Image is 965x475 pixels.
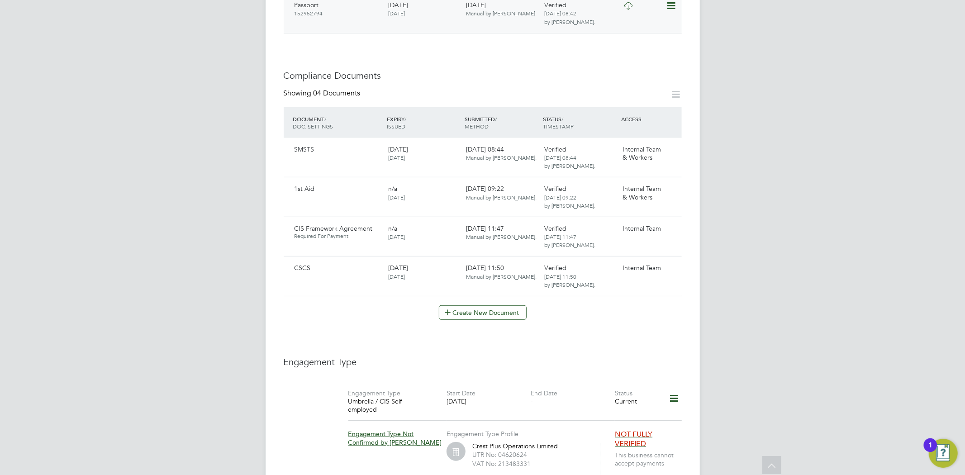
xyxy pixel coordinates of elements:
span: [DATE] 09:22 [466,185,537,201]
span: Internal Team [623,224,661,233]
span: Internal Team & Workers [623,185,661,201]
div: ACCESS [619,111,681,127]
h3: Engagement Type [284,356,682,368]
div: STATUS [541,111,619,134]
label: VAT No: 213483331 [472,460,531,468]
span: Verified [544,185,566,193]
button: Create New Document [439,305,527,320]
div: Umbrella / CIS Self-employed [348,397,433,413]
div: SUBMITTED [463,111,541,134]
label: End Date [531,389,557,397]
div: EXPIRY [385,111,463,134]
span: [DATE] [388,273,405,280]
span: [DATE] [388,264,408,272]
span: TIMESTAMP [543,123,574,130]
span: Internal Team [623,264,661,272]
span: [DATE] [388,145,408,153]
div: - [531,397,615,405]
span: Manual by [PERSON_NAME]. [466,233,537,240]
button: Open Resource Center, 1 new notification [929,439,958,468]
span: Internal Team & Workers [623,145,661,161]
span: 04 Documents [314,89,361,98]
span: / [325,115,327,123]
span: [DATE] [388,233,405,240]
span: Manual by [PERSON_NAME]. [466,9,537,17]
span: Engagement Type Not Confirmed by [PERSON_NAME] [348,430,442,446]
span: [DATE] [388,9,405,17]
span: [DATE] [388,194,405,201]
div: 1 [928,445,932,457]
span: SMSTS [295,145,314,153]
div: Current [615,397,657,405]
span: 152952794 [295,9,323,17]
label: Engagement Type [348,389,401,397]
div: DOCUMENT [291,111,385,134]
span: [DATE] 11:50 [466,264,537,280]
span: [DATE] 09:22 by [PERSON_NAME]. [544,194,595,209]
span: / [404,115,406,123]
span: / [495,115,497,123]
span: DOC. SETTINGS [293,123,333,130]
span: [DATE] 08:42 [544,9,576,17]
span: [DATE] 11:47 [466,224,537,241]
span: Manual by [PERSON_NAME]. [466,273,537,280]
span: Required For Payment [295,233,381,240]
span: 1st Aid [295,185,315,193]
label: Start Date [447,389,475,397]
span: NOT FULLY VERIFIED [615,430,652,448]
span: [DATE] 11:47 by [PERSON_NAME]. [544,233,595,248]
span: Verified [544,264,566,272]
span: Manual by [PERSON_NAME]. [466,194,537,201]
label: Engagement Type Profile [447,430,518,438]
span: / [561,115,563,123]
span: [DATE] 11:50 by [PERSON_NAME]. [544,273,595,288]
span: ISSUED [387,123,405,130]
span: CIS Framework Agreement [295,224,373,233]
span: This business cannot accept payments [615,451,685,467]
span: CSCS [295,264,311,272]
label: UTR No: 04620624 [472,451,527,459]
span: Manual by [PERSON_NAME]. [466,154,537,161]
div: Showing [284,89,362,98]
span: [DATE] 08:44 [466,145,537,161]
span: Verified [544,224,566,233]
span: Verified [544,145,566,153]
span: by [PERSON_NAME]. [544,18,595,25]
h3: Compliance Documents [284,70,682,81]
span: METHOD [465,123,489,130]
span: [DATE] [388,154,405,161]
span: n/a [388,185,397,193]
span: Verified [544,1,566,9]
label: Status [615,389,632,397]
span: n/a [388,224,397,233]
div: [DATE] [447,397,531,405]
span: [DATE] 08:44 by [PERSON_NAME]. [544,154,595,169]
